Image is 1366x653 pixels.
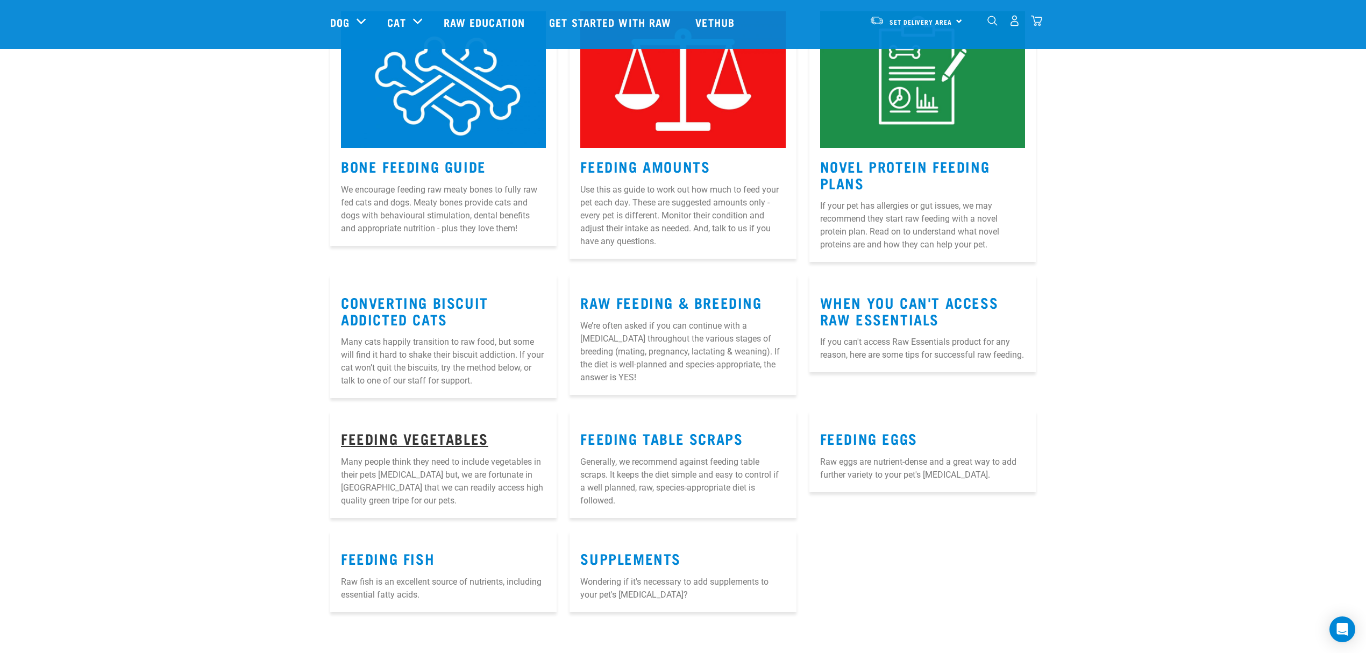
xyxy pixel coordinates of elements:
img: home-icon-1@2x.png [987,16,998,26]
img: Instagram_Core-Brand_Wildly-Good-Nutrition-3.jpg [580,11,785,148]
img: home-icon@2x.png [1031,15,1042,26]
a: Get started with Raw [538,1,685,44]
p: Many cats happily transition to raw food, but some will find it hard to shake their biscuit addic... [341,336,546,387]
p: We encourage feeding raw meaty bones to fully raw fed cats and dogs. Meaty bones provide cats and... [341,183,546,235]
a: Vethub [685,1,748,44]
a: Raw Feeding & Breeding [580,298,762,306]
p: Raw eggs are nutrient-dense and a great way to add further variety to your pet's [MEDICAL_DATA]. [820,456,1025,481]
a: Novel Protein Feeding Plans [820,162,990,187]
a: When You Can't Access Raw Essentials [820,298,999,323]
img: user.png [1009,15,1020,26]
a: Converting Biscuit Addicted Cats [341,298,488,323]
img: van-moving.png [870,16,884,25]
p: Generally, we recommend against feeding table scraps. It keeps the diet simple and easy to contro... [580,456,785,507]
a: FEEDING FISH [341,554,435,562]
p: Many people think they need to include vegetables in their pets [MEDICAL_DATA] but, we are fortun... [341,456,546,507]
p: If your pet has allergies or gut issues, we may recommend they start raw feeding with a novel pro... [820,200,1025,251]
a: Dog [330,14,350,30]
p: Use this as guide to work out how much to feed your pet each day. These are suggested amounts onl... [580,183,785,248]
p: If you can't access Raw Essentials product for any reason, here are some tips for successful raw ... [820,336,1025,361]
a: Bone Feeding Guide [341,162,486,170]
a: Cat [387,14,405,30]
p: We’re often asked if you can continue with a [MEDICAL_DATA] throughout the various stages of bree... [580,320,785,384]
p: Raw fish is an excellent source of nutrients, including essential fatty acids. [341,576,546,601]
p: Wondering if it's necessary to add supplements to your pet's [MEDICAL_DATA]? [580,576,785,601]
img: 6.jpg [341,11,546,148]
a: Feeding Vegetables [341,434,488,442]
a: Feeding Table Scraps [580,434,743,442]
a: SUPPLEMENTS [580,554,681,562]
a: Feeding Eggs [820,434,917,442]
span: Set Delivery Area [890,20,952,24]
img: Instagram_Core-Brand_Wildly-Good-Nutrition-12.jpg [820,11,1025,148]
div: Open Intercom Messenger [1329,616,1355,642]
a: Feeding Amounts [580,162,710,170]
a: Raw Education [433,1,538,44]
